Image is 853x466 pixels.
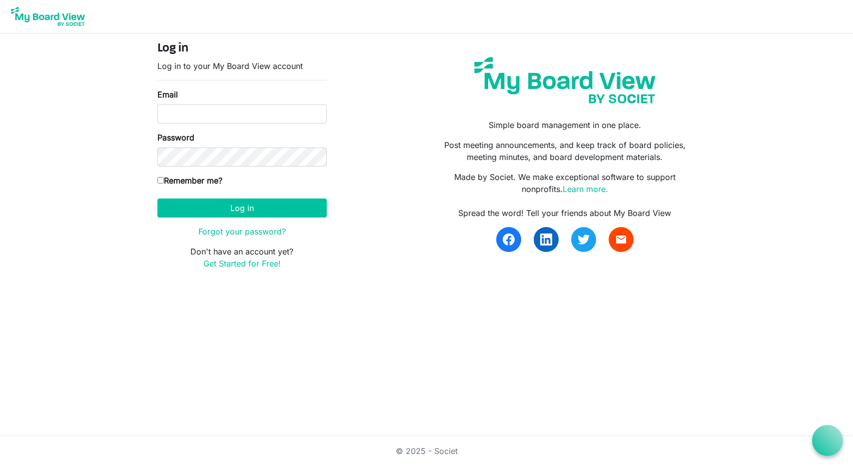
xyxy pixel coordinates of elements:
[578,233,590,245] img: twitter.svg
[157,177,164,183] input: Remember me?
[563,184,608,194] a: Learn more.
[434,119,696,131] p: Simple board management in one place.
[157,198,327,217] button: Log in
[503,233,515,245] img: facebook.svg
[467,49,663,111] img: my-board-view-societ.svg
[157,174,222,186] label: Remember me?
[203,258,281,268] a: Get Started for Free!
[396,446,458,456] a: © 2025 - Societ
[434,207,696,219] div: Spread the word! Tell your friends about My Board View
[157,245,327,269] p: Don't have an account yet?
[540,233,552,245] img: linkedin.svg
[157,88,178,100] label: Email
[157,41,327,56] h4: Log in
[8,4,88,29] img: My Board View Logo
[434,139,696,163] p: Post meeting announcements, and keep track of board policies, meeting minutes, and board developm...
[198,226,286,236] a: Forgot your password?
[434,171,696,195] p: Made by Societ. We make exceptional software to support nonprofits.
[609,227,634,252] a: email
[157,60,327,72] p: Log in to your My Board View account
[615,233,627,245] span: email
[157,131,194,143] label: Password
